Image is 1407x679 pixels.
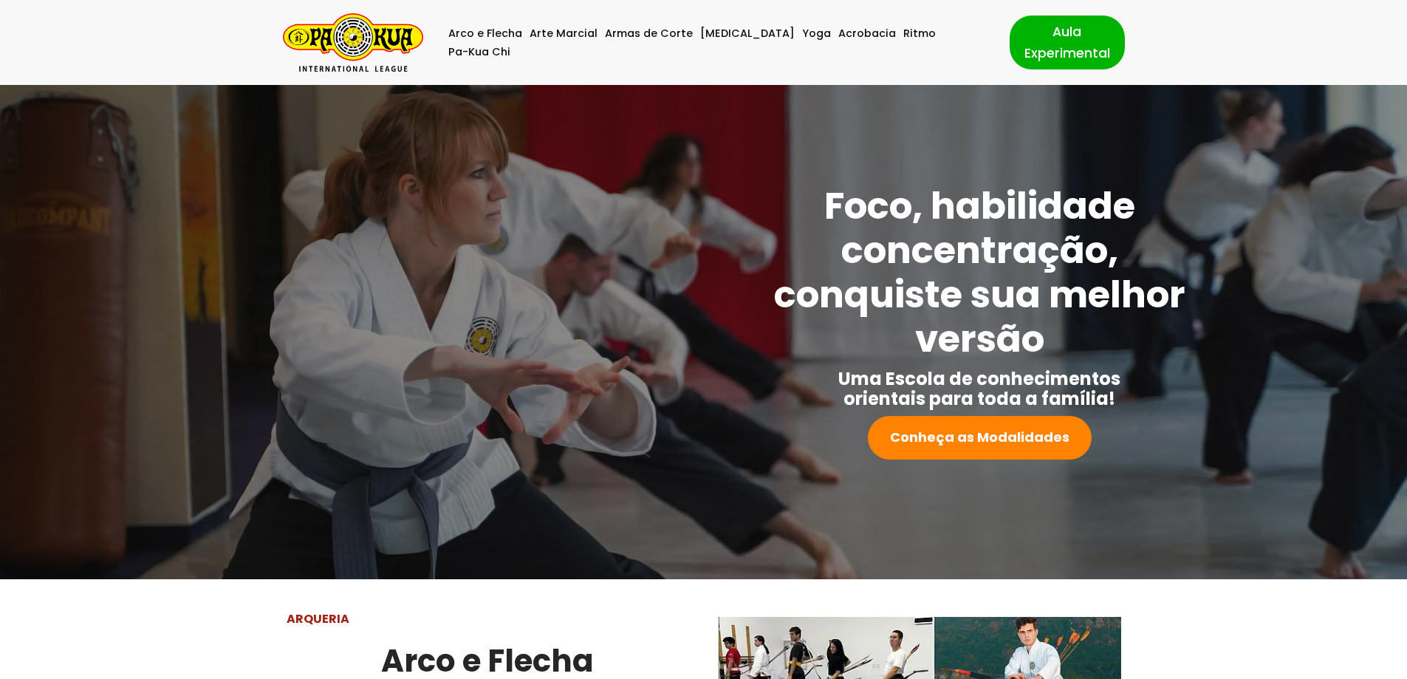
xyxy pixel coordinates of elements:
a: Armas de Corte [605,24,693,43]
a: Conheça as Modalidades [868,416,1092,460]
div: Menu primário [445,24,987,61]
a: Aula Experimental [1010,16,1125,69]
a: Ritmo [903,24,936,43]
a: Yoga [802,24,831,43]
a: [MEDICAL_DATA] [700,24,795,43]
a: Pa-Kua Brasil Uma Escola de conhecimentos orientais para toda a família. Foco, habilidade concent... [283,13,423,72]
a: Pa-Kua Chi [448,43,510,61]
a: Arte Marcial [530,24,598,43]
a: Acrobacia [838,24,896,43]
a: Arco e Flecha [448,24,522,43]
strong: Uma Escola de conhecimentos orientais para toda a família! [838,366,1120,411]
strong: Conheça as Modalidades [890,428,1069,446]
strong: Foco, habilidade concentração, conquiste sua melhor versão [774,180,1185,365]
strong: ARQUERIA [287,610,349,627]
